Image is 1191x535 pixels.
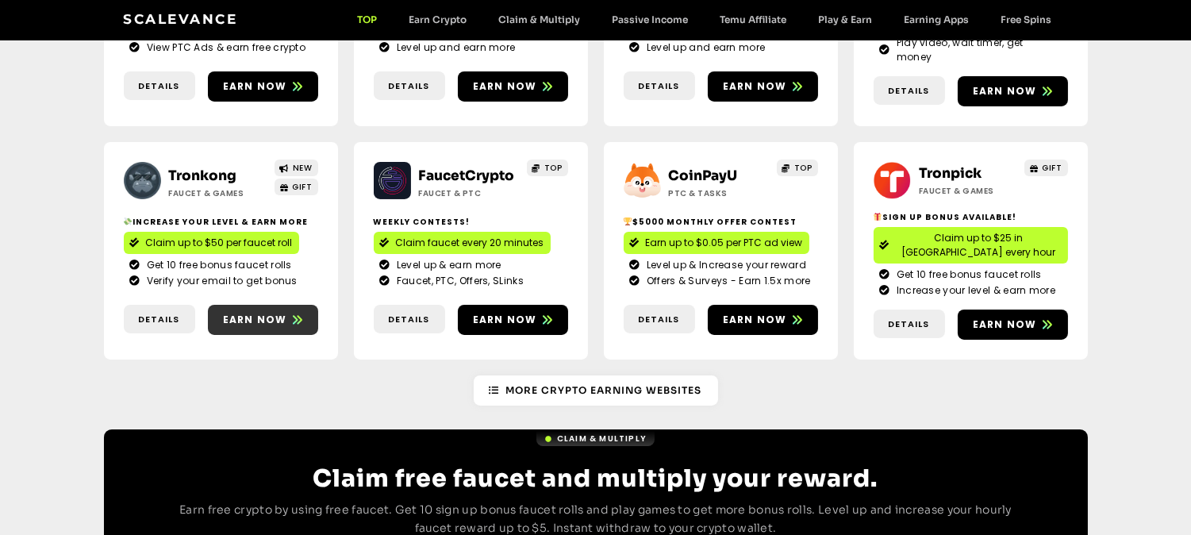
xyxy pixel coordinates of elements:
a: Claim up to $25 in [GEOGRAPHIC_DATA] every hour [874,227,1068,264]
img: 💸 [124,217,132,225]
nav: Menu [342,13,1068,25]
span: Claim faucet every 20 minutes [396,236,544,250]
a: TOP [527,160,568,176]
a: TOP [342,13,394,25]
span: More Crypto Earning Websites [506,383,702,398]
span: TOP [794,162,813,174]
a: GIFT [1024,160,1068,176]
a: Passive Income [597,13,705,25]
span: Level up and earn more [393,40,516,55]
span: Earn now [223,313,287,327]
a: Claim & Multiply [483,13,597,25]
h2: ptc & Tasks [669,187,768,199]
a: Details [874,310,945,339]
h2: Faucet & PTC [419,187,518,199]
span: Earn now [973,318,1037,332]
a: Earn now [708,305,818,335]
span: NEW [293,162,313,174]
a: Temu Affiliate [705,13,803,25]
a: Claim faucet every 20 minutes [374,232,551,254]
span: Details [889,318,930,331]
a: FaucetCrypto [419,167,515,184]
a: GIFT [275,179,318,195]
span: Details [139,313,180,326]
a: CoinPayU [669,167,738,184]
span: Details [389,313,430,326]
a: Details [624,305,695,334]
a: Details [374,305,445,334]
a: Earn now [708,71,818,102]
h2: Weekly contests! [374,216,568,228]
a: Earn now [958,76,1068,106]
span: GIFT [1043,162,1062,174]
span: Earn now [723,79,787,94]
span: Claim & Multiply [557,433,647,445]
span: GIFT [293,181,313,193]
img: 🎁 [874,213,882,221]
a: Earn now [458,71,568,102]
a: TOP [777,160,818,176]
a: Tronpick [919,165,982,182]
a: Details [374,71,445,101]
span: Earn now [473,313,537,327]
a: Earning Apps [889,13,985,25]
span: Details [639,79,680,93]
span: Level up and earn more [643,40,766,55]
h2: Sign Up Bonus Available! [874,211,1068,223]
a: Scalevance [124,11,238,27]
a: NEW [275,160,318,176]
span: Increase your level & earn more [893,283,1055,298]
span: Verify your email to get bonus [143,274,298,288]
span: Level up & earn more [393,258,501,272]
a: Earn now [208,71,318,102]
a: Earn Crypto [394,13,483,25]
span: Play video, wait timer, get money [893,36,1062,64]
span: Get 10 free bonus faucet rolls [143,258,292,272]
h2: $5000 Monthly Offer contest [624,216,818,228]
a: Details [874,76,945,106]
a: Earn up to $0.05 per PTC ad view [624,232,809,254]
span: View PTC Ads & earn free crypto [143,40,305,55]
h2: Increase your level & earn more [124,216,318,228]
span: Earn now [223,79,287,94]
span: Earn up to $0.05 per PTC ad view [646,236,803,250]
span: Earn now [473,79,537,94]
a: More Crypto Earning Websites [474,375,718,406]
a: Details [624,71,695,101]
span: Earn now [973,84,1037,98]
h2: Claim free faucet and multiply your reward. [167,464,1024,493]
span: Faucet, PTC, Offers, SLinks [393,274,524,288]
a: Earn now [208,305,318,335]
a: Earn now [458,305,568,335]
span: Offers & Surveys - Earn 1.5x more [643,274,811,288]
span: Claim up to $25 in [GEOGRAPHIC_DATA] every hour [896,231,1062,260]
h2: Faucet & Games [919,185,1018,197]
h2: Faucet & Games [169,187,268,199]
a: Play & Earn [803,13,889,25]
a: Tronkong [169,167,237,184]
a: Free Spins [985,13,1068,25]
a: Details [124,71,195,101]
span: Get 10 free bonus faucet rolls [893,267,1042,282]
a: Claim up to $50 per faucet roll [124,232,299,254]
a: Earn now [958,310,1068,340]
a: Details [124,305,195,334]
span: Details [139,79,180,93]
span: Details [389,79,430,93]
span: Claim up to $50 per faucet roll [146,236,293,250]
span: TOP [544,162,563,174]
span: Details [639,313,680,326]
span: Details [889,84,930,98]
a: Claim & Multiply [536,431,655,446]
img: 🏆 [624,217,632,225]
span: Earn now [723,313,787,327]
span: Level up & Increase your reward [643,258,806,272]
